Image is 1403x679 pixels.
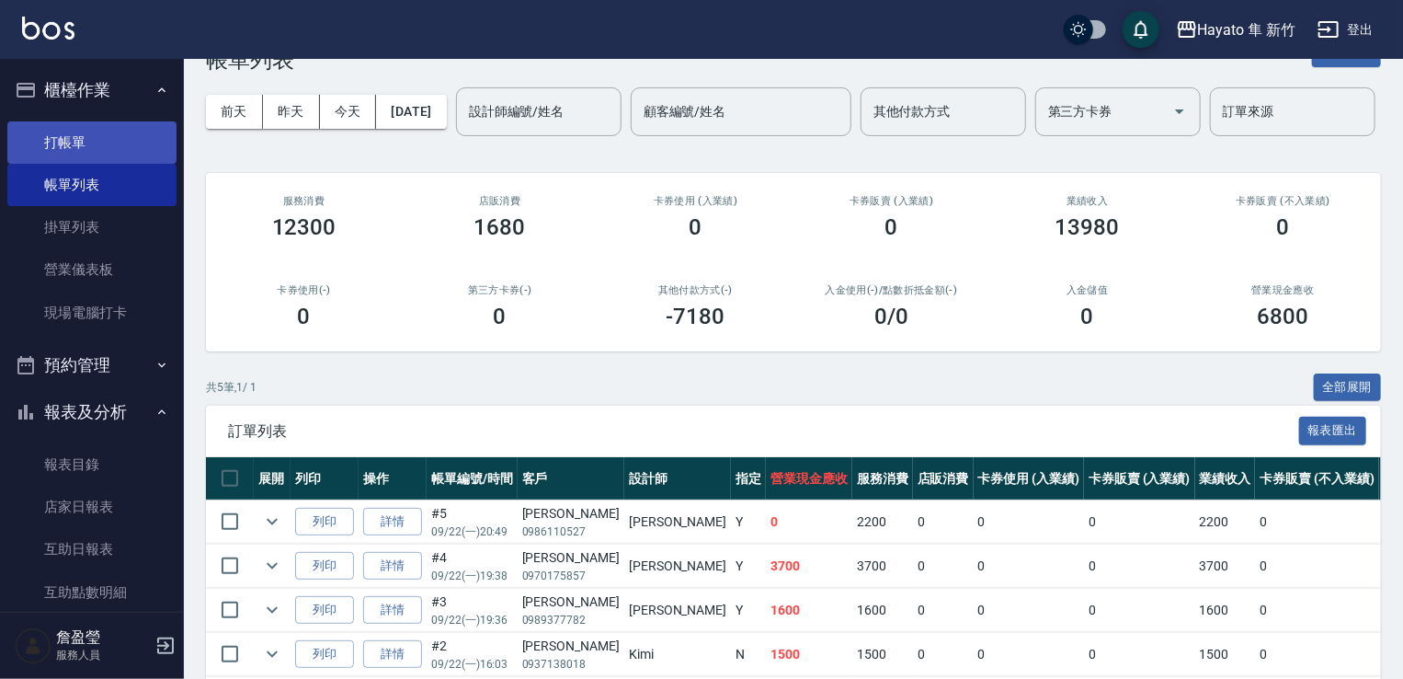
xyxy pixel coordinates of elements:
td: 0 [1255,589,1378,632]
img: Person [15,627,51,664]
th: 業績收入 [1195,457,1256,501]
h2: 營業現金應收 [1207,284,1359,296]
div: [PERSON_NAME] [522,637,620,656]
td: Y [731,545,766,588]
td: 1500 [766,633,852,676]
button: [DATE] [376,95,446,129]
td: 3700 [852,545,913,588]
h2: 業績收入 [1011,195,1163,207]
p: 09/22 (一) 16:03 [431,656,513,673]
td: Y [731,589,766,632]
button: 今天 [320,95,377,129]
th: 設計師 [624,457,731,501]
td: 0 [913,545,974,588]
td: 0 [1084,501,1195,544]
h3: 1680 [474,214,526,240]
td: [PERSON_NAME] [624,545,731,588]
h3: 0 [690,214,702,240]
td: #2 [427,633,518,676]
th: 指定 [731,457,766,501]
h3: 12300 [272,214,336,240]
button: 登出 [1310,13,1381,47]
h3: 0 [1277,214,1290,240]
td: 0 [913,501,974,544]
td: 0 [1255,633,1378,676]
td: #3 [427,589,518,632]
p: 0970175857 [522,568,620,584]
td: 0 [1084,545,1195,588]
h2: 卡券販賣 (不入業績) [1207,195,1359,207]
button: 前天 [206,95,263,129]
button: 昨天 [263,95,320,129]
th: 展開 [254,457,291,501]
a: 互助點數明細 [7,571,177,614]
a: 詳情 [363,640,422,669]
th: 卡券販賣 (不入業績) [1255,457,1378,501]
div: [PERSON_NAME] [522,504,620,524]
td: #5 [427,501,518,544]
td: 0 [1084,633,1195,676]
h2: 卡券使用(-) [228,284,380,296]
h2: 店販消費 [424,195,576,207]
a: 現場電腦打卡 [7,292,177,334]
td: 0 [1084,589,1195,632]
p: 共 5 筆, 1 / 1 [206,379,257,396]
p: 09/22 (一) 19:36 [431,612,513,628]
th: 卡券販賣 (入業績) [1084,457,1195,501]
th: 帳單編號/時間 [427,457,518,501]
th: 店販消費 [913,457,974,501]
td: 1600 [852,589,913,632]
button: 報表及分析 [7,388,177,436]
td: [PERSON_NAME] [624,501,731,544]
h3: 0 [298,304,311,329]
p: 09/22 (一) 19:38 [431,568,513,584]
button: expand row [258,508,286,535]
th: 操作 [359,457,427,501]
td: 3700 [1195,545,1256,588]
a: 詳情 [363,508,422,536]
span: 訂單列表 [228,422,1299,441]
button: expand row [258,640,286,668]
h3: 0 [1081,304,1094,329]
td: 2200 [852,501,913,544]
td: Y [731,501,766,544]
td: Kimi [624,633,731,676]
img: Logo [22,17,74,40]
td: 0 [766,501,852,544]
button: Open [1165,97,1194,126]
button: save [1123,11,1159,48]
div: [PERSON_NAME] [522,593,620,612]
td: 1500 [1195,633,1256,676]
h3: -7180 [667,304,725,329]
button: 列印 [295,596,354,625]
a: 詳情 [363,552,422,581]
td: 1600 [766,589,852,632]
a: 店家日報表 [7,486,177,528]
td: 3700 [766,545,852,588]
h3: 0 [885,214,898,240]
a: 詳情 [363,596,422,625]
button: expand row [258,596,286,624]
td: 1600 [1195,589,1256,632]
p: 09/22 (一) 20:49 [431,524,513,540]
p: 0986110527 [522,524,620,540]
td: 0 [974,545,1085,588]
a: 報表目錄 [7,443,177,486]
h3: 0 /0 [874,304,908,329]
button: 列印 [295,508,354,536]
button: 列印 [295,552,354,581]
th: 列印 [291,457,359,501]
td: 0 [913,633,974,676]
h5: 詹盈瑩 [56,628,150,647]
h2: 卡券使用 (入業績) [620,195,771,207]
p: 服務人員 [56,647,150,663]
td: #4 [427,545,518,588]
th: 客戶 [518,457,624,501]
td: 0 [974,633,1085,676]
p: 0989377782 [522,612,620,628]
div: [PERSON_NAME] [522,548,620,568]
button: expand row [258,552,286,580]
h2: 卡券販賣 (入業績) [816,195,967,207]
h2: 入金使用(-) /點數折抵金額(-) [816,284,967,296]
button: 預約管理 [7,341,177,389]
